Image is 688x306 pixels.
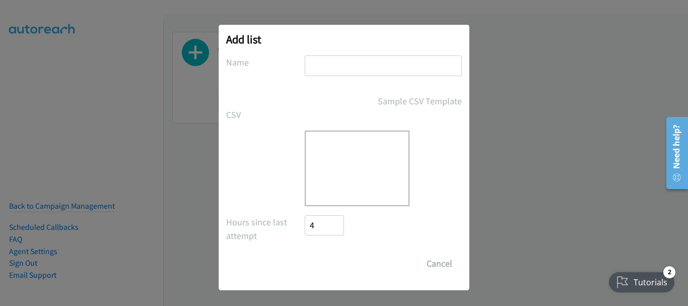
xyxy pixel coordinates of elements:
[226,108,305,121] label: CSV
[417,254,462,274] button: Cancel
[226,32,462,46] h2: Add list
[659,113,688,193] iframe: Resource Center
[378,94,462,108] a: Sample CSV Template
[226,55,305,69] label: Name
[603,262,680,298] iframe: Checklist
[226,215,305,242] label: Automatically skip records you've called within this time frame. Note: They'll still appear in th...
